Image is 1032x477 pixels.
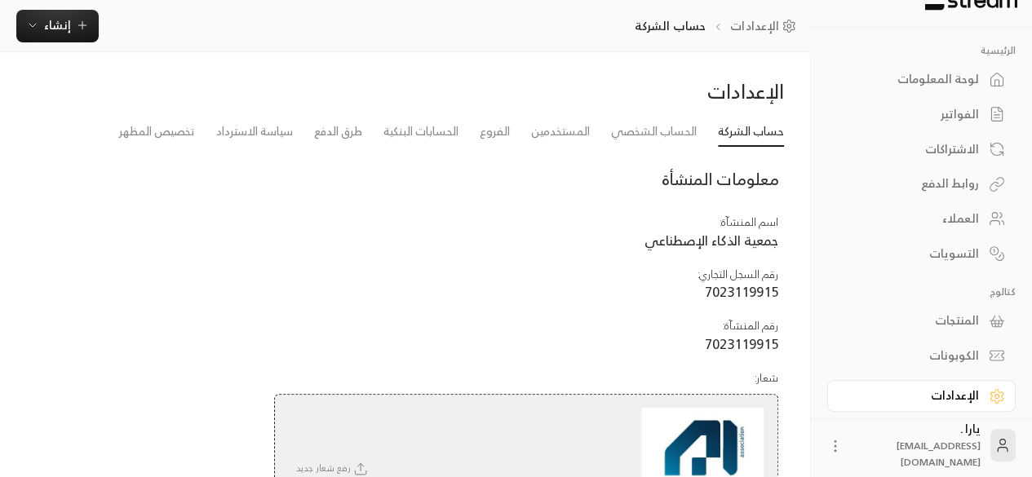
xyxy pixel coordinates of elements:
a: التسويات [827,237,1016,269]
div: الإعدادات [848,387,979,404]
a: المنتجات [827,305,1016,337]
span: 7023119915 [705,280,778,303]
span: 7023119915 [705,332,778,356]
span: [EMAIL_ADDRESS][DOMAIN_NAME] [897,437,981,470]
a: حساب الشركة [718,117,784,147]
div: لوحة المعلومات [848,71,979,87]
p: كتالوج [827,285,1016,298]
button: إنشاء [16,10,99,42]
span: رفع شعار جديد [288,460,379,476]
a: تخصيص المظهر [119,117,195,146]
span: جمعية الذكاء الإصطناعي [644,228,778,252]
a: طرق الدفع [314,117,362,146]
a: روابط الدفع [827,168,1016,200]
div: الفواتير [848,106,979,122]
a: الفواتير [827,99,1016,130]
div: العملاء [848,210,979,227]
span: إنشاء [44,15,71,35]
div: التسويات [848,245,979,262]
p: حساب الشركة [635,18,706,34]
a: سياسة الاسترداد [216,117,293,146]
td: رقم المنشآة : [273,310,778,361]
span: معلومات المنشأة [662,165,779,193]
a: المستخدمين [531,117,590,146]
div: الإعدادات [413,78,784,104]
p: الرئيسية [827,44,1016,57]
a: الكوبونات [827,340,1016,372]
a: الإعدادات [827,380,1016,412]
a: الحسابات البنكية [383,117,458,146]
div: المنتجات [848,312,979,329]
a: الحساب الشخصي [611,117,697,146]
div: الكوبونات [848,347,979,364]
nav: breadcrumb [635,18,802,34]
a: الإعدادات [730,18,802,34]
td: رقم السجل التجاري : [273,258,778,310]
a: الفروع [480,117,510,146]
td: اسم المنشآة : [273,207,778,258]
div: الاشتراكات [848,141,979,157]
a: لوحة المعلومات [827,64,1016,95]
div: يارا . [853,421,981,470]
a: الاشتراكات [827,133,1016,165]
a: العملاء [827,203,1016,235]
div: روابط الدفع [848,175,979,192]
